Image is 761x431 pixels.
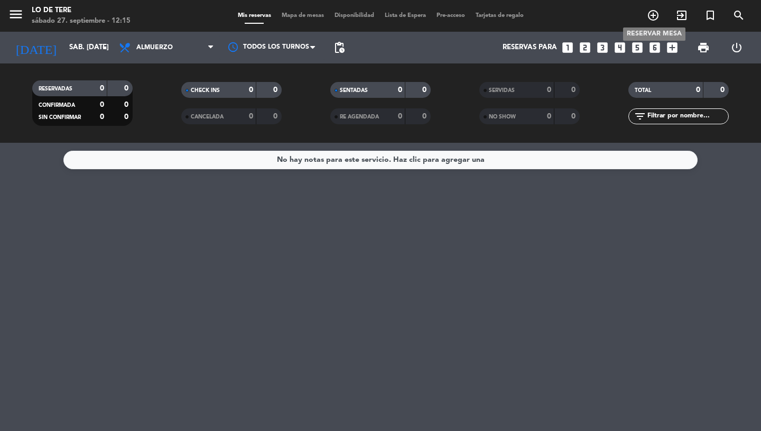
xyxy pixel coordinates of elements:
[489,88,515,93] span: SERVIDAS
[273,86,280,94] strong: 0
[32,5,131,16] div: Lo de Tere
[730,41,743,54] i: power_settings_new
[561,41,574,54] i: looks_one
[571,86,578,94] strong: 0
[422,86,429,94] strong: 0
[596,41,609,54] i: looks_3
[32,16,131,26] div: sábado 27. septiembre - 12:15
[136,44,173,51] span: Almuerzo
[613,41,627,54] i: looks_4
[276,13,329,19] span: Mapa de mesas
[697,41,710,54] span: print
[8,36,64,59] i: [DATE]
[333,41,346,54] span: pending_actions
[431,13,470,19] span: Pre-acceso
[191,114,224,120] span: CANCELADA
[100,113,104,121] strong: 0
[675,9,688,22] i: exit_to_app
[329,13,379,19] span: Disponibilidad
[8,6,24,22] i: menu
[571,113,578,120] strong: 0
[100,85,104,92] strong: 0
[635,88,651,93] span: TOTAL
[39,103,75,108] span: CONFIRMADA
[578,41,592,54] i: looks_two
[398,86,402,94] strong: 0
[503,43,557,52] span: Reservas para
[696,86,700,94] strong: 0
[124,113,131,121] strong: 0
[630,41,644,54] i: looks_5
[98,41,111,54] i: arrow_drop_down
[720,32,753,63] div: LOG OUT
[623,27,685,41] div: RESERVAR MESA
[100,101,104,108] strong: 0
[249,86,253,94] strong: 0
[489,114,516,120] span: NO SHOW
[277,154,485,166] div: No hay notas para este servicio. Haz clic para agregar una
[39,86,72,91] span: RESERVADAS
[398,113,402,120] strong: 0
[422,113,429,120] strong: 0
[249,113,253,120] strong: 0
[704,9,717,22] i: turned_in_not
[39,115,81,120] span: SIN CONFIRMAR
[547,113,551,120] strong: 0
[634,110,646,123] i: filter_list
[124,101,131,108] strong: 0
[273,113,280,120] strong: 0
[124,85,131,92] strong: 0
[233,13,276,19] span: Mis reservas
[470,13,529,19] span: Tarjetas de regalo
[8,6,24,26] button: menu
[648,41,662,54] i: looks_6
[732,9,745,22] i: search
[379,13,431,19] span: Lista de Espera
[340,88,368,93] span: SENTADAS
[191,88,220,93] span: CHECK INS
[647,9,660,22] i: add_circle_outline
[720,86,727,94] strong: 0
[665,41,679,54] i: add_box
[547,86,551,94] strong: 0
[646,111,728,122] input: Filtrar por nombre...
[340,114,379,120] span: RE AGENDADA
